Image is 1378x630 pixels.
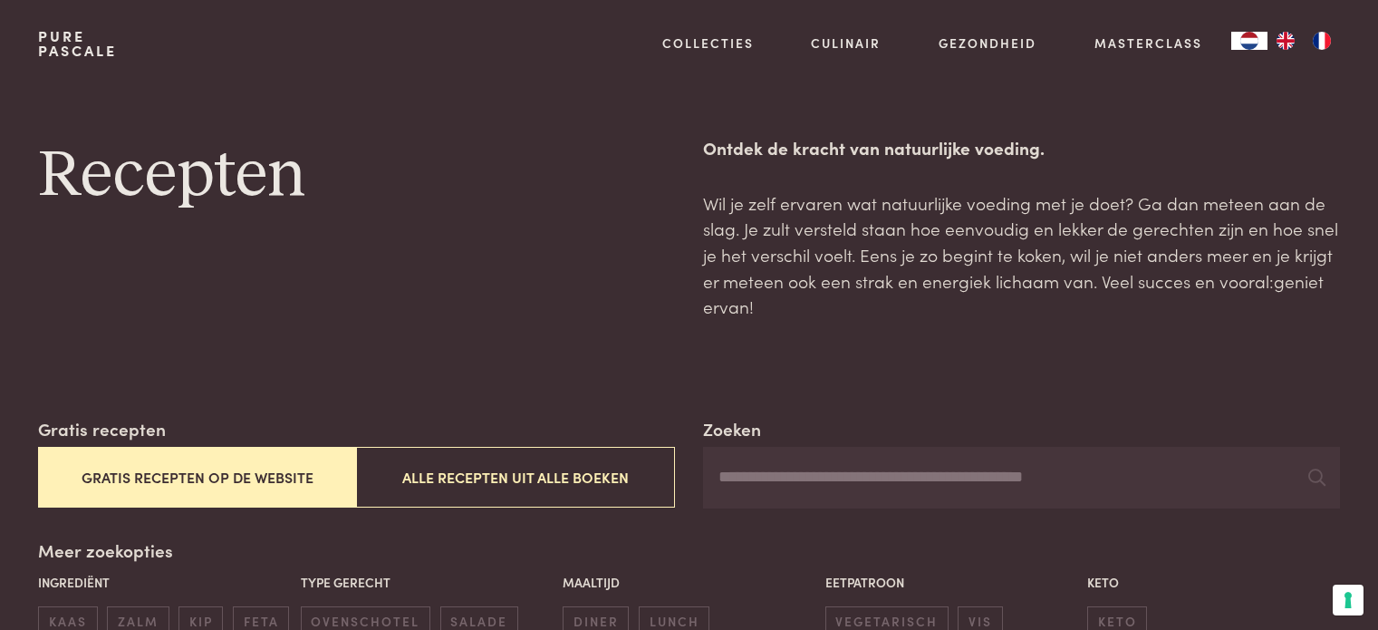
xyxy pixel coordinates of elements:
button: Alle recepten uit alle boeken [356,447,674,508]
strong: Ontdek de kracht van natuurlijke voeding. [703,135,1045,160]
label: Zoeken [703,416,761,442]
button: Uw voorkeuren voor toestemming voor trackingtechnologieën [1333,585,1364,615]
aside: Language selected: Nederlands [1231,32,1340,50]
a: FR [1304,32,1340,50]
p: Maaltijd [563,573,815,592]
label: Gratis recepten [38,416,166,442]
p: Wil je zelf ervaren wat natuurlijke voeding met je doet? Ga dan meteen aan de slag. Je zult verst... [703,190,1339,320]
a: EN [1267,32,1304,50]
div: Language [1231,32,1267,50]
a: Masterclass [1094,34,1202,53]
ul: Language list [1267,32,1340,50]
a: PurePascale [38,29,117,58]
p: Type gerecht [301,573,554,592]
a: Collecties [662,34,754,53]
a: NL [1231,32,1267,50]
p: Keto [1087,573,1340,592]
a: Gezondheid [939,34,1036,53]
p: Ingrediënt [38,573,291,592]
h1: Recepten [38,135,674,217]
a: Culinair [811,34,881,53]
button: Gratis recepten op de website [38,447,356,508]
p: Eetpatroon [825,573,1078,592]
